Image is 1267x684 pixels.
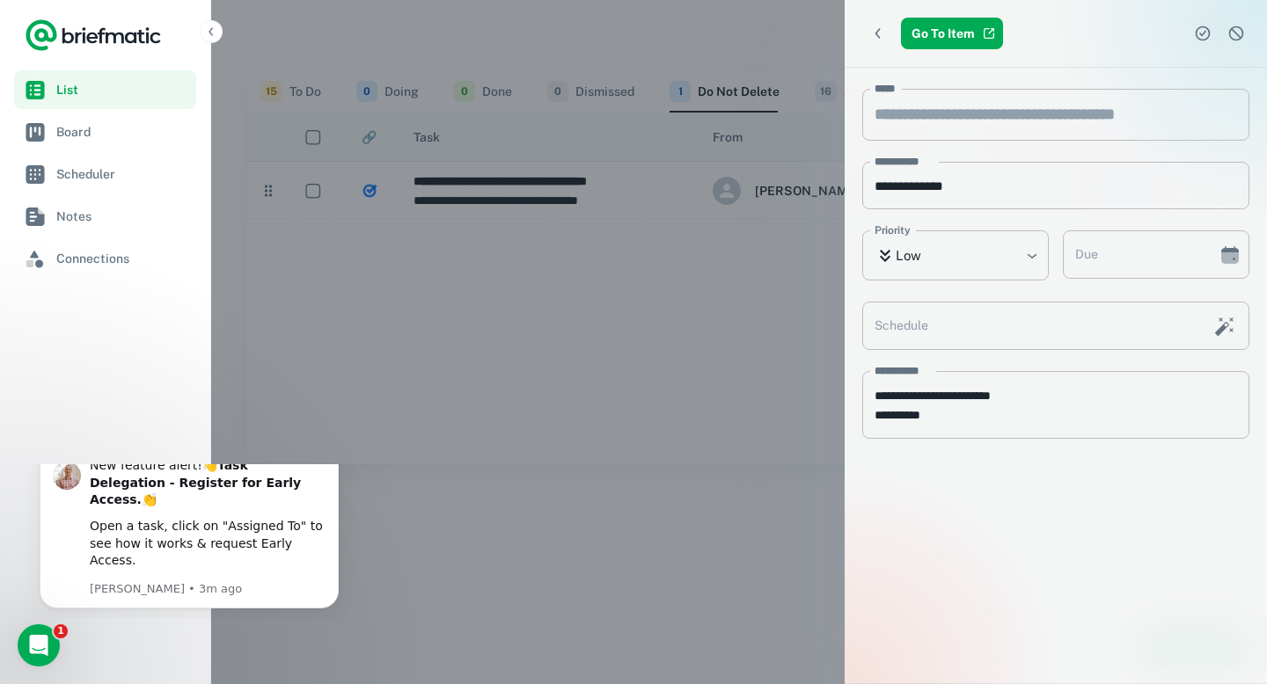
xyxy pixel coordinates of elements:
[25,18,162,53] a: Logo
[56,122,189,142] span: Board
[56,207,189,226] span: Notes
[18,624,60,666] iframe: Intercom live chat
[77,117,312,133] p: Message from Robert, sent 3m ago
[1223,20,1249,47] button: Dismiss task
[14,70,196,109] a: List
[77,54,312,106] div: Open a task, click on "Assigned To" to see how it works & request Early Access.
[14,155,196,193] a: Scheduler
[14,113,196,151] a: Board
[14,197,196,236] a: Notes
[845,68,1267,683] div: scrollable content
[14,239,196,278] a: Connections
[875,222,911,238] label: Priority
[901,18,1003,49] a: Go To Item
[56,80,189,99] span: List
[1190,20,1216,47] button: Complete task
[862,18,894,49] button: Back
[13,464,365,619] iframe: Intercom notifications message
[54,624,68,638] span: 1
[1210,311,1240,341] button: Schedule this task with AI
[862,230,1049,280] div: Low
[1212,237,1248,273] button: Choose date
[56,249,189,268] span: Connections
[56,164,189,184] span: Scheduler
